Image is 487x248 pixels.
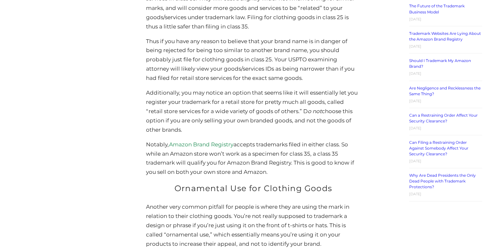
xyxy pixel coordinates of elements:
time: [DATE] [409,191,421,196]
time: [DATE] [409,71,421,75]
p: Additionally, you may notice an option that seems like it will essentially let you register your ... [146,88,360,134]
p: Notably, accepts trademarks filed in either class. So while an Amazon store won’t work as a speci... [146,140,360,177]
time: [DATE] [409,98,421,103]
a: Amazon Brand Registry [169,141,233,147]
h2: Ornamental Use for Clothing Goods [146,182,360,194]
a: Why Are Dead Presidents the Only Dead People with Trademark Protections? [409,173,476,189]
time: [DATE] [409,44,421,48]
time: [DATE] [409,126,421,130]
time: [DATE] [409,159,421,163]
a: Trademark Websites Are Lying About the Amazon Brand Registry [409,31,481,41]
a: Can Filing a Restraining Order Against Somebody Affect Your Security Clearance? [409,140,468,156]
a: Should I Trademark My Amazon Brand? [409,58,471,68]
a: The Future of the Trademark Business Model [409,4,465,14]
a: Are Negligence and Recklessness the Same Thing? [409,85,481,96]
time: [DATE] [409,17,421,21]
em: o not [308,108,322,114]
a: Can a Restraining Order Affect Your Security Clearance? [409,112,478,123]
p: Thus if you have any reason to believe that your brand name is in danger of being rejected for be... [146,36,360,83]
